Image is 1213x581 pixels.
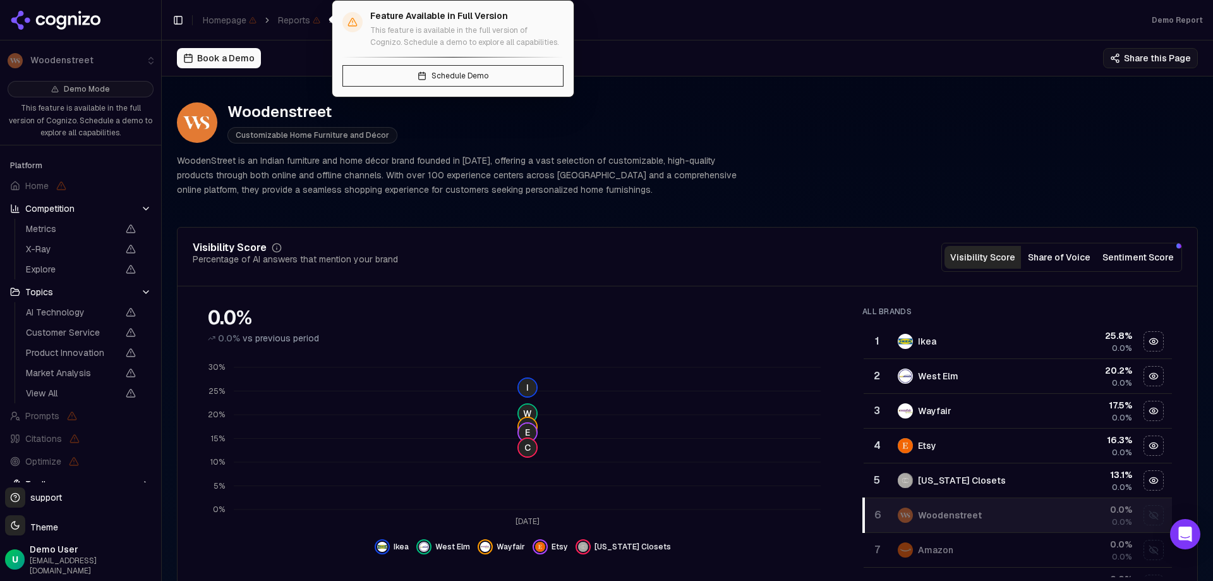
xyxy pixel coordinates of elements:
span: 0.0% [1112,482,1132,492]
span: 0.0% [1112,517,1132,527]
span: W [519,418,536,436]
tr: 6woodenstreetWoodenstreet0.0%0.0%Show woodenstreet data [864,498,1172,533]
button: Competition [5,199,156,219]
div: 6 [870,508,885,523]
h4: Feature Available in Full Version [370,11,564,22]
div: West Elm [918,370,958,382]
button: Show woodenstreet data [1144,505,1164,525]
div: Demo Report [1152,15,1203,25]
button: Visibility Score [944,246,1021,269]
span: Citations [25,432,62,445]
img: ikea [898,334,913,349]
img: west elm [898,369,913,384]
div: Visibility Score [193,243,267,253]
span: Customer Service [26,326,118,339]
img: WoodenStreet [177,102,217,143]
button: Show amazon data [1144,540,1164,560]
tr: 1ikeaIkea25.8%0.0%Hide ikea data [864,324,1172,359]
div: Percentage of AI answers that mention your brand [193,253,398,266]
div: 0.0 % [1052,503,1132,516]
div: 13.1 % [1052,468,1132,481]
p: This feature is available in the full version of Cognizo. Schedule a demo to explore all capabili... [8,102,154,140]
button: Hide wayfair data [1144,401,1164,421]
span: [US_STATE] Closets [594,542,671,552]
tr: 5california closets[US_STATE] Closets13.1%0.0%Hide california closets data [864,463,1172,498]
div: All Brands [862,307,1172,317]
span: Home [25,180,49,192]
p: This feature is available in the full version of Cognizo. Schedule a demo to explore all capabili... [370,25,564,49]
span: Toolbox [25,478,59,491]
div: 1 [869,334,885,349]
tr: 7amazonAmazon0.0%0.0%Show amazon data [864,533,1172,568]
span: Market Analysis [26,367,118,379]
span: I [519,379,536,396]
span: Wayfair [497,542,525,552]
button: Hide wayfair data [478,539,525,554]
span: 0.0% [218,332,240,345]
button: Hide west elm data [416,539,470,554]
tspan: 25% [208,386,225,396]
img: etsy [535,542,545,552]
span: Demo User [30,543,156,556]
img: ikea [377,542,387,552]
button: Schedule Demo [342,65,564,87]
span: 0.0% [1112,552,1132,562]
span: Reports [278,14,320,27]
div: Amazon [918,544,953,556]
span: Demo Mode [64,84,110,94]
tr: 4etsyEtsy16.3%0.0%Hide etsy data [864,429,1172,463]
span: Prompts [25,410,59,422]
tspan: 15% [211,434,225,444]
img: wayfair [898,403,913,419]
div: Etsy [918,439,936,452]
div: Wayfair [918,405,951,417]
img: california closets [578,542,588,552]
button: Share of Voice [1021,246,1097,269]
img: california closets [898,473,913,488]
tspan: 10% [210,458,225,468]
span: Metrics [26,223,118,235]
div: 25.8 % [1052,329,1132,342]
button: Sentiment Score [1097,246,1179,269]
span: Product Innovation [26,346,118,359]
span: Topics [25,286,53,298]
span: AI Technology [26,306,118,319]
div: 16.3 % [1052,434,1132,446]
span: West Elm [435,542,470,552]
span: E [519,424,536,441]
button: Hide california closets data [576,539,671,554]
span: Optimize [25,455,61,468]
tspan: 5% [214,481,225,491]
span: Ikea [394,542,409,552]
div: Woodenstreet [918,509,982,522]
button: Topics [5,282,156,302]
div: Woodenstreet [227,102,397,122]
button: Hide etsy data [1144,436,1164,456]
span: vs previous period [243,332,319,345]
tspan: [DATE] [516,517,540,527]
span: support [25,491,62,504]
span: Schedule Demo [431,71,488,81]
span: X-Ray [26,243,118,255]
span: [EMAIL_ADDRESS][DOMAIN_NAME] [30,556,156,576]
span: Explore [26,263,118,276]
div: 5 [869,473,885,488]
button: Hide ikea data [375,539,409,554]
button: Hide ikea data [1144,331,1164,352]
span: W [519,405,536,422]
button: Hide west elm data [1144,366,1164,386]
p: WoodenStreet is an Indian furniture and home décor brand founded in [DATE], offering a vast selec... [177,154,743,197]
div: 17.5 % [1052,399,1132,412]
button: Toolbox [5,474,156,494]
tspan: 0% [213,505,225,515]
tr: 2west elmWest Elm20.2%0.0%Hide west elm data [864,359,1172,394]
img: woodenstreet [898,508,913,523]
span: C [519,439,536,456]
span: View All [26,387,118,400]
tspan: 20% [208,410,225,420]
nav: breadcrumb [203,14,456,27]
div: 20.2 % [1052,364,1132,377]
img: wayfair [480,542,490,552]
span: Homepage [203,14,256,27]
span: Etsy [552,542,568,552]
